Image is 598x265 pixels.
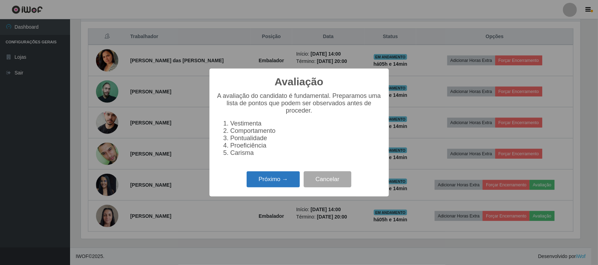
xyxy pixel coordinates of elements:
[231,120,382,127] li: Vestimenta
[231,149,382,157] li: Carisma
[231,142,382,149] li: Proeficiência
[304,171,351,188] button: Cancelar
[216,92,382,114] p: A avaliação do candidato é fundamental. Preparamos uma lista de pontos que podem ser observados a...
[231,127,382,135] li: Comportamento
[247,171,300,188] button: Próximo →
[231,135,382,142] li: Pontualidade
[275,76,323,88] h2: Avaliação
